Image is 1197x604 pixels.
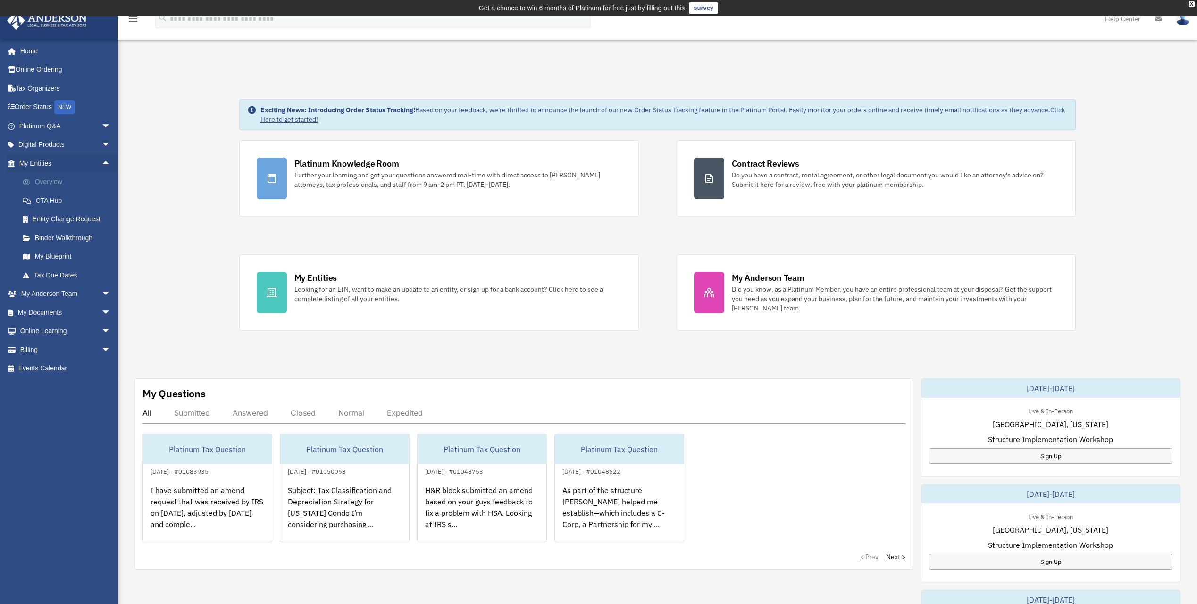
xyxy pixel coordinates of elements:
a: Platinum Tax Question[DATE] - #01083935I have submitted an amend request that was received by IRS... [142,434,272,542]
img: Anderson Advisors Platinum Portal [4,11,90,30]
a: menu [127,17,139,25]
div: Based on your feedback, we're thrilled to announce the launch of our new Order Status Tracking fe... [260,105,1068,124]
div: All [142,408,151,418]
a: My Documentsarrow_drop_down [7,303,125,322]
span: arrow_drop_down [101,303,120,322]
div: NEW [54,100,75,114]
a: Platinum Tax Question[DATE] - #01048753H&R block submitted an amend based on your guys feedback t... [417,434,547,542]
div: H&R block submitted an amend based on your guys feedback to fix a problem with HSA. Looking at IR... [418,477,546,551]
a: Platinum Knowledge Room Further your learning and get your questions answered real-time with dire... [239,140,639,217]
a: Tax Due Dates [13,266,125,285]
div: [DATE] - #01050058 [280,466,353,476]
div: Platinum Tax Question [143,434,272,464]
div: Contract Reviews [732,158,799,169]
a: Events Calendar [7,359,125,378]
div: [DATE] - #01048622 [555,466,628,476]
div: Get a chance to win 6 months of Platinum for free just by filling out this [479,2,685,14]
div: Expedited [387,408,423,418]
a: Order StatusNEW [7,98,125,117]
div: close [1189,1,1195,7]
div: My Anderson Team [732,272,804,284]
a: Digital Productsarrow_drop_down [7,135,125,154]
a: Overview [13,173,125,192]
span: Structure Implementation Workshop [988,434,1113,445]
div: Platinum Knowledge Room [294,158,399,169]
div: Platinum Tax Question [555,434,684,464]
span: [GEOGRAPHIC_DATA], [US_STATE] [993,419,1108,430]
span: arrow_drop_down [101,340,120,360]
div: [DATE] - #01048753 [418,466,491,476]
a: My Entitiesarrow_drop_up [7,154,125,173]
span: [GEOGRAPHIC_DATA], [US_STATE] [993,524,1108,536]
a: Sign Up [929,448,1172,464]
a: Home [7,42,120,60]
a: Click Here to get started! [260,106,1065,124]
a: Platinum Tax Question[DATE] - #01048622As part of the structure [PERSON_NAME] helped me establish... [554,434,684,542]
a: Billingarrow_drop_down [7,340,125,359]
a: Binder Walkthrough [13,228,125,247]
span: arrow_drop_down [101,285,120,304]
i: search [158,13,168,23]
a: Platinum Tax Question[DATE] - #01050058Subject: Tax Classification and Depreciation Strategy for ... [280,434,410,542]
div: Answered [233,408,268,418]
a: Next > [886,552,905,562]
a: My Entities Looking for an EIN, want to make an update to an entity, or sign up for a bank accoun... [239,254,639,331]
span: arrow_drop_down [101,135,120,155]
a: My Anderson Teamarrow_drop_down [7,285,125,303]
a: My Anderson Team Did you know, as a Platinum Member, you have an entire professional team at your... [677,254,1076,331]
div: My Questions [142,386,206,401]
span: arrow_drop_down [101,322,120,341]
i: menu [127,13,139,25]
a: Contract Reviews Do you have a contract, rental agreement, or other legal document you would like... [677,140,1076,217]
div: Subject: Tax Classification and Depreciation Strategy for [US_STATE] Condo I’m considering purcha... [280,477,409,551]
a: survey [689,2,718,14]
div: Closed [291,408,316,418]
div: Platinum Tax Question [280,434,409,464]
a: CTA Hub [13,191,125,210]
a: Entity Change Request [13,210,125,229]
div: Live & In-Person [1021,511,1080,521]
strong: Exciting News: Introducing Order Status Tracking! [260,106,415,114]
span: Structure Implementation Workshop [988,539,1113,551]
div: Platinum Tax Question [418,434,546,464]
div: [DATE]-[DATE] [921,485,1180,503]
div: My Entities [294,272,337,284]
a: Online Learningarrow_drop_down [7,322,125,341]
a: My Blueprint [13,247,125,266]
div: Do you have a contract, rental agreement, or other legal document you would like an attorney's ad... [732,170,1059,189]
a: Tax Organizers [7,79,125,98]
div: Submitted [174,408,210,418]
a: Platinum Q&Aarrow_drop_down [7,117,125,135]
div: Normal [338,408,364,418]
span: arrow_drop_up [101,154,120,173]
img: User Pic [1176,12,1190,25]
a: Sign Up [929,554,1172,570]
div: Live & In-Person [1021,405,1080,415]
div: As part of the structure [PERSON_NAME] helped me establish—which includes a C-Corp, a Partnership... [555,477,684,551]
div: Looking for an EIN, want to make an update to an entity, or sign up for a bank account? Click her... [294,285,621,303]
div: Further your learning and get your questions answered real-time with direct access to [PERSON_NAM... [294,170,621,189]
div: I have submitted an amend request that was received by IRS on [DATE], adjusted by [DATE] and comp... [143,477,272,551]
div: [DATE]-[DATE] [921,379,1180,398]
div: Did you know, as a Platinum Member, you have an entire professional team at your disposal? Get th... [732,285,1059,313]
div: [DATE] - #01083935 [143,466,216,476]
span: arrow_drop_down [101,117,120,136]
a: Online Ordering [7,60,125,79]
